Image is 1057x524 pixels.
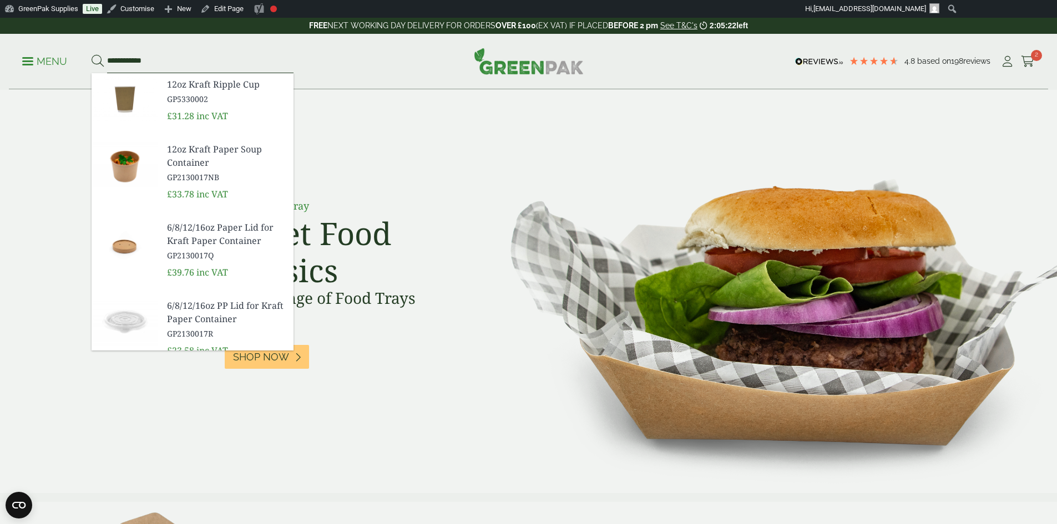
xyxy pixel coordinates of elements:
[167,188,194,200] span: £33.78
[225,289,474,308] h3: Wide Range of Food Trays
[225,199,474,213] p: Kraft Burger Tray
[167,266,194,278] span: £39.76
[904,57,917,65] span: 4.8
[83,4,102,14] a: Live
[167,250,285,261] span: GP2130017Q
[92,294,158,348] img: GP2130017R
[474,48,584,74] img: GreenPak Supplies
[660,21,697,30] a: See T&C's
[196,344,228,357] span: inc VAT
[710,21,736,30] span: 2:05:22
[233,351,289,363] span: Shop Now
[225,345,309,369] a: Shop Now
[22,55,67,66] a: Menu
[1031,50,1042,61] span: 2
[167,344,194,357] span: £23.58
[167,171,285,183] span: GP2130017NB
[476,90,1057,493] img: Street Food Classics
[309,21,327,30] strong: FREE
[813,4,926,13] span: [EMAIL_ADDRESS][DOMAIN_NAME]
[608,21,658,30] strong: BEFORE 2 pm
[1021,53,1035,70] a: 2
[167,93,285,105] span: GP5330002
[270,6,277,12] div: Focus keyphrase not set
[167,221,285,261] a: 6/8/12/16oz Paper Lid for Kraft Paper Container GP2130017Q
[6,492,32,518] button: Open CMP widget
[951,57,963,65] span: 198
[167,299,285,339] a: 6/8/12/16oz PP Lid for Kraft Paper Container GP2130017R
[167,328,285,339] span: GP2130017R
[92,73,158,126] img: GP5330002
[167,78,285,105] a: 12oz Kraft Ripple Cup GP5330002
[736,21,748,30] span: left
[92,138,158,191] img: GP2130017NB
[495,21,536,30] strong: OVER £100
[849,56,899,66] div: 4.79 Stars
[963,57,990,65] span: reviews
[1000,56,1014,67] i: My Account
[167,221,285,247] span: 6/8/12/16oz Paper Lid for Kraft Paper Container
[167,110,194,122] span: £31.28
[917,57,951,65] span: Based on
[196,188,228,200] span: inc VAT
[196,266,228,278] span: inc VAT
[225,215,474,289] h2: Street Food Classics
[22,55,67,68] p: Menu
[795,58,843,65] img: REVIEWS.io
[167,143,285,183] a: 12oz Kraft Paper Soup Container GP2130017NB
[167,78,285,91] span: 12oz Kraft Ripple Cup
[92,216,158,269] img: GP2130017Q
[196,110,228,122] span: inc VAT
[1021,56,1035,67] i: Cart
[167,299,285,325] span: 6/8/12/16oz PP Lid for Kraft Paper Container
[167,143,285,169] span: 12oz Kraft Paper Soup Container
